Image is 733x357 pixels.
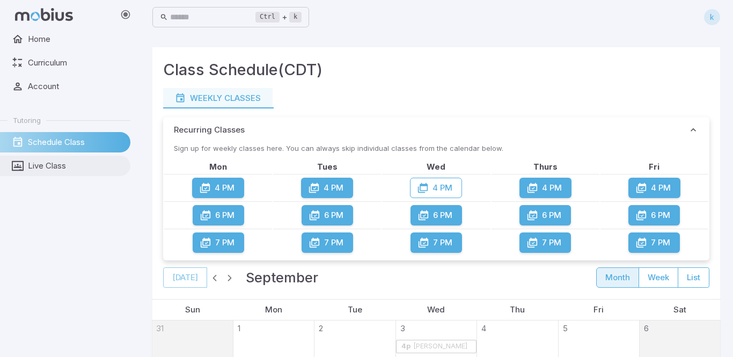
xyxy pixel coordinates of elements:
button: 7 PM [519,232,571,253]
button: 7 PM [302,232,353,253]
span: Home [28,33,123,45]
span: Schedule Class [28,136,123,148]
span: Curriculum [28,57,123,69]
div: [PERSON_NAME] [413,343,468,351]
span: Tutoring [13,115,41,125]
div: Recurring Classes [163,143,709,260]
button: 6 PM [519,205,571,225]
button: 4 PM [519,178,571,198]
button: week [639,267,678,288]
a: Sunday [181,300,204,320]
th: Mon [164,161,272,173]
a: Monday [261,300,287,320]
div: 4p [401,343,411,351]
a: Friday [589,300,608,320]
button: 4 PM [192,178,244,198]
a: September 6, 2025 [640,320,649,334]
a: August 31, 2025 [152,320,164,334]
kbd: k [289,12,302,23]
button: 6 PM [193,205,244,225]
a: September 5, 2025 [559,320,568,334]
button: 7 PM [628,232,680,253]
button: Next month [222,270,237,285]
button: [DATE] [163,267,207,288]
button: 4 PM [410,178,462,198]
span: Live Class [28,160,123,172]
button: Previous month [207,270,222,285]
p: Sign up for weekly classes here. You can always skip individual classes from the calendar below. [163,143,709,154]
th: Tues [273,161,381,173]
button: 4 PM [628,178,680,198]
p: Recurring Classes [174,124,245,136]
h2: September [246,267,318,288]
div: k [704,9,720,25]
a: Saturday [669,300,691,320]
th: Wed [382,161,490,173]
a: September 4, 2025 [477,320,486,334]
kbd: Ctrl [255,12,280,23]
span: Account [28,81,123,92]
button: 7 PM [193,232,244,253]
div: Weekly Classes [175,92,261,104]
button: 7 PM [411,232,462,253]
button: 6 PM [302,205,353,225]
a: September 1, 2025 [233,320,240,334]
button: list [678,267,709,288]
button: Recurring Classes [163,117,709,143]
th: Thurs [492,161,599,173]
button: 6 PM [628,205,680,225]
button: month [596,267,639,288]
a: September 3, 2025 [396,320,405,334]
a: September 2, 2025 [314,320,323,334]
a: Wednesday [423,300,449,320]
a: Thursday [505,300,529,320]
th: Fri [600,161,708,173]
a: Tuesday [343,300,366,320]
h3: Class Schedule (CDT) [163,58,322,82]
div: + [255,11,302,24]
button: 4 PM [301,178,353,198]
button: 6 PM [411,205,462,225]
